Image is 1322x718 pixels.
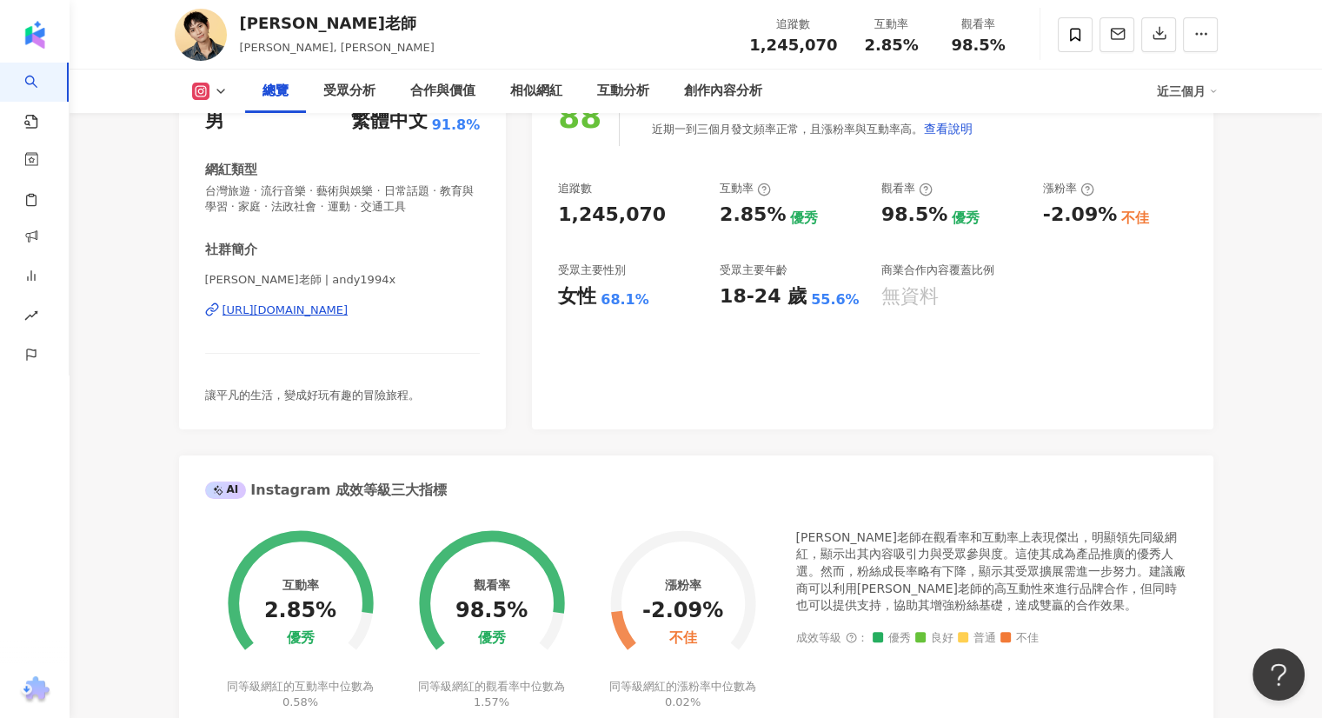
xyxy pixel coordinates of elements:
[796,632,1187,645] div: 成效等級 ：
[18,676,52,704] img: chrome extension
[175,9,227,61] img: KOL Avatar
[205,272,481,288] span: [PERSON_NAME]老師 | andy1994x
[952,209,980,228] div: 優秀
[205,482,247,499] div: AI
[286,630,314,647] div: 優秀
[607,679,759,710] div: 同等級網紅的漲粉率中位數為
[432,116,481,135] span: 91.8%
[1157,77,1218,105] div: 近三個月
[652,111,973,146] div: 近期一到三個月發文頻率正常，且漲粉率與互動率高。
[21,21,49,49] img: logo icon
[205,481,447,500] div: Instagram 成效等級三大指標
[351,108,428,135] div: 繁體中文
[224,679,376,710] div: 同等級網紅的互動率中位數為
[282,695,318,708] span: 0.58%
[510,81,562,102] div: 相似網紅
[205,302,481,318] a: [URL][DOMAIN_NAME]
[455,599,528,623] div: 98.5%
[205,389,420,402] span: 讓平凡的生活，變成好玩有趣的冒險旅程。
[205,161,257,179] div: 網紅類型
[240,12,435,34] div: [PERSON_NAME]老師
[923,111,973,146] button: 查看說明
[684,81,762,102] div: 創作內容分析
[205,183,481,215] span: 台灣旅遊 · 流行音樂 · 藝術與娛樂 · 日常話題 · 教育與學習 · 家庭 · 法政社會 · 運動 · 交通工具
[205,108,224,135] div: 男
[720,202,786,229] div: 2.85%
[558,283,596,310] div: 女性
[790,209,818,228] div: 優秀
[24,63,59,130] a: search
[282,578,318,592] div: 互動率
[864,37,918,54] span: 2.85%
[262,81,289,102] div: 總覽
[811,290,860,309] div: 55.6%
[915,632,953,645] span: 良好
[720,283,807,310] div: 18-24 歲
[473,578,509,592] div: 觀看率
[873,632,911,645] span: 優秀
[410,81,475,102] div: 合作與價值
[1121,209,1149,228] div: 不佳
[558,181,592,196] div: 追蹤數
[958,632,996,645] span: 普通
[264,599,336,623] div: 2.85%
[881,202,947,229] div: 98.5%
[720,181,771,196] div: 互動率
[223,302,349,318] div: [URL][DOMAIN_NAME]
[749,16,837,33] div: 追蹤數
[859,16,925,33] div: 互動率
[558,99,601,135] div: 88
[881,181,933,196] div: 觀看率
[749,36,837,54] span: 1,245,070
[881,283,939,310] div: 無資料
[664,578,701,592] div: 漲粉率
[477,630,505,647] div: 優秀
[951,37,1005,54] span: 98.5%
[601,290,649,309] div: 68.1%
[240,41,435,54] span: [PERSON_NAME], [PERSON_NAME]
[558,263,626,278] div: 受眾主要性別
[415,679,568,710] div: 同等級網紅的觀看率中位數為
[642,599,723,623] div: -2.09%
[924,122,973,136] span: 查看說明
[24,298,38,337] span: rise
[1252,648,1305,701] iframe: Help Scout Beacon - Open
[665,695,701,708] span: 0.02%
[323,81,375,102] div: 受眾分析
[1043,181,1094,196] div: 漲粉率
[946,16,1012,33] div: 觀看率
[881,263,994,278] div: 商業合作內容覆蓋比例
[1000,632,1039,645] span: 不佳
[558,202,666,229] div: 1,245,070
[1043,202,1117,229] div: -2.09%
[668,630,696,647] div: 不佳
[796,529,1187,615] div: [PERSON_NAME]老師在觀看率和互動率上表現傑出，明顯領先同級網紅，顯示出其內容吸引力與受眾參與度。這使其成為產品推廣的優秀人選。然而，粉絲成長率略有下降，顯示其受眾擴展需進一步努力。建...
[720,263,787,278] div: 受眾主要年齡
[205,241,257,259] div: 社群簡介
[597,81,649,102] div: 互動分析
[474,695,509,708] span: 1.57%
